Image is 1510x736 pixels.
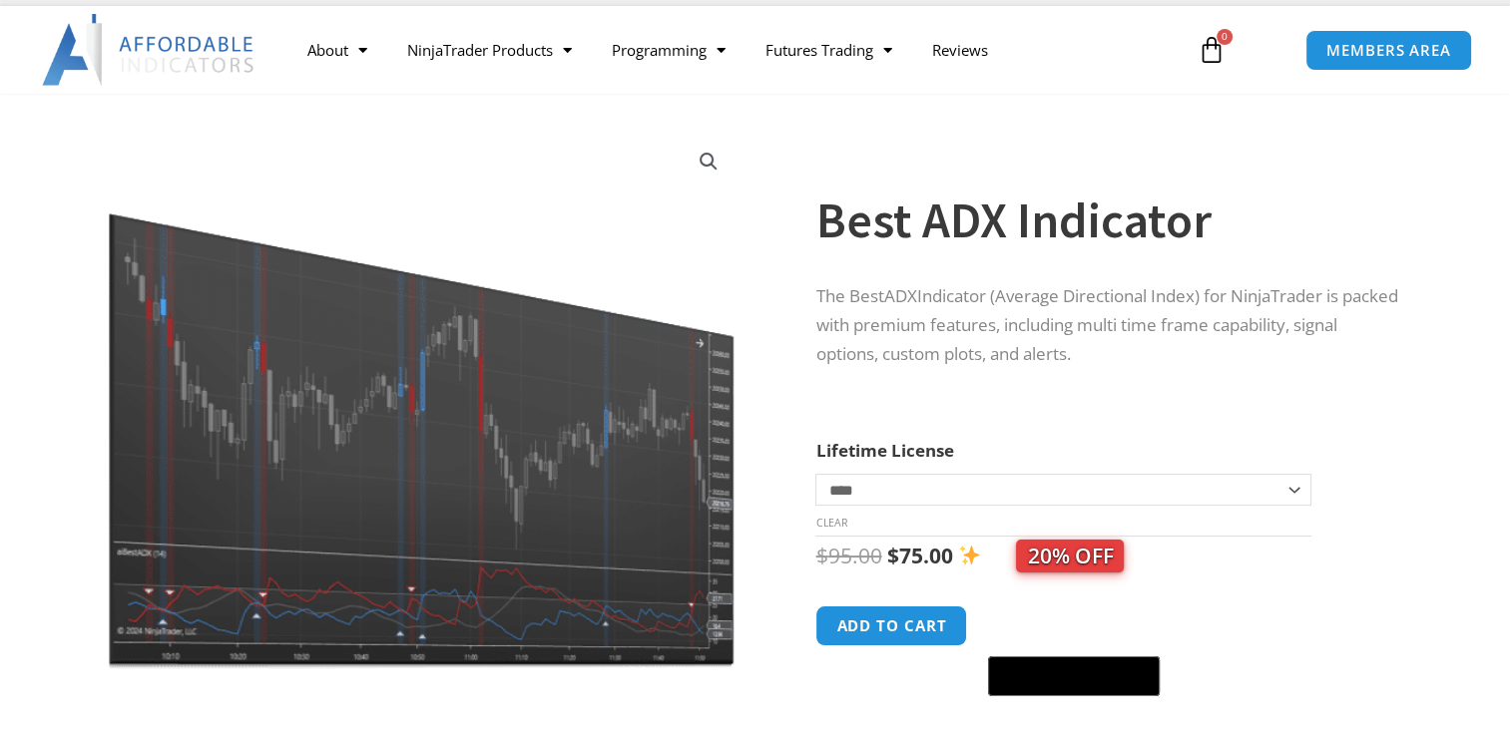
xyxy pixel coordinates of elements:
bdi: 75.00 [886,542,952,569]
span: 20% OFF [1016,540,1124,572]
a: Futures Trading [746,27,912,73]
label: Lifetime License [815,439,953,462]
span: $ [886,542,898,569]
span: The Best [815,284,883,307]
a: View full-screen image gallery [691,144,727,180]
img: BestADX [100,129,742,672]
nav: Menu [287,27,1179,73]
span: Indicator ( [916,284,994,307]
span: for NinjaTrader is packed with premium features, including multi time frame capability, signal op... [815,284,1397,365]
span: 0 [1217,29,1233,45]
bdi: 95.00 [815,542,881,569]
span: $ [815,542,827,569]
img: LogoAI | Affordable Indicators – NinjaTrader [42,14,256,86]
img: ✨ [959,545,980,565]
button: Buy with GPay [988,656,1160,696]
a: NinjaTrader Products [387,27,592,73]
a: Clear options [815,516,846,530]
span: Average Directional Index) [994,284,1199,307]
a: Reviews [912,27,1008,73]
a: MEMBERS AREA [1305,30,1472,71]
a: 0 [1168,21,1256,79]
span: MEMBERS AREA [1326,43,1451,58]
button: Add to cart [815,605,967,646]
a: Programming [592,27,746,73]
iframe: Secure express checkout frame [984,602,1164,650]
span: ADX [883,284,916,307]
a: About [287,27,387,73]
h1: Best ADX Indicator [815,185,1398,255]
